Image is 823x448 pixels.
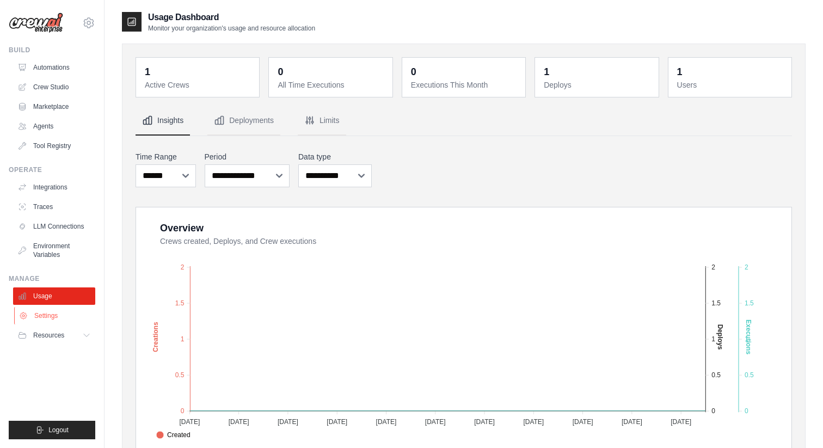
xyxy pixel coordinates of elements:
button: Logout [9,421,95,439]
div: 1 [145,64,150,79]
tspan: 1.5 [175,299,185,307]
div: Operate [9,165,95,174]
tspan: [DATE] [179,418,200,426]
tspan: 1.5 [745,299,754,307]
tspan: 1 [181,335,185,343]
a: Usage [13,287,95,305]
tspan: [DATE] [671,418,691,426]
button: Limits [298,106,346,136]
div: 0 [278,64,283,79]
dt: Active Crews [145,79,253,90]
div: 1 [544,64,549,79]
tspan: 0.5 [175,371,185,379]
tspan: [DATE] [278,418,298,426]
a: LLM Connections [13,218,95,235]
label: Period [205,151,290,162]
dt: Deploys [544,79,652,90]
dt: Executions This Month [411,79,519,90]
dt: All Time Executions [278,79,385,90]
button: Resources [13,327,95,344]
tspan: [DATE] [474,418,495,426]
a: Environment Variables [13,237,95,263]
span: Created [156,430,191,440]
a: Tool Registry [13,137,95,155]
tspan: 0 [181,407,185,415]
tspan: 0 [711,407,715,415]
dt: Users [677,79,785,90]
tspan: [DATE] [573,418,593,426]
a: Crew Studio [13,78,95,96]
dt: Crews created, Deploys, and Crew executions [160,236,778,247]
a: Automations [13,59,95,76]
tspan: 1 [711,335,715,343]
tspan: 0.5 [711,371,721,379]
tspan: [DATE] [327,418,347,426]
a: Agents [13,118,95,135]
div: Manage [9,274,95,283]
tspan: [DATE] [376,418,397,426]
div: Build [9,46,95,54]
tspan: 1.5 [711,299,721,307]
span: Resources [33,331,64,340]
button: Deployments [207,106,280,136]
a: Integrations [13,179,95,196]
tspan: [DATE] [425,418,446,426]
tspan: 0.5 [745,371,754,379]
text: Creations [152,322,159,352]
nav: Tabs [136,106,792,136]
div: Overview [160,220,204,236]
tspan: [DATE] [523,418,544,426]
a: Traces [13,198,95,216]
tspan: 2 [181,263,185,271]
tspan: 2 [745,263,748,271]
a: Marketplace [13,98,95,115]
p: Monitor your organization's usage and resource allocation [148,24,315,33]
tspan: 2 [711,263,715,271]
button: Insights [136,106,190,136]
text: Executions [745,320,752,354]
label: Time Range [136,151,196,162]
tspan: [DATE] [622,418,642,426]
h2: Usage Dashboard [148,11,315,24]
label: Data type [298,151,372,162]
div: 1 [677,64,683,79]
span: Logout [48,426,69,434]
div: 0 [411,64,416,79]
tspan: 0 [745,407,748,415]
text: Deploys [716,324,724,350]
tspan: [DATE] [229,418,249,426]
a: Settings [14,307,96,324]
img: Logo [9,13,63,33]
